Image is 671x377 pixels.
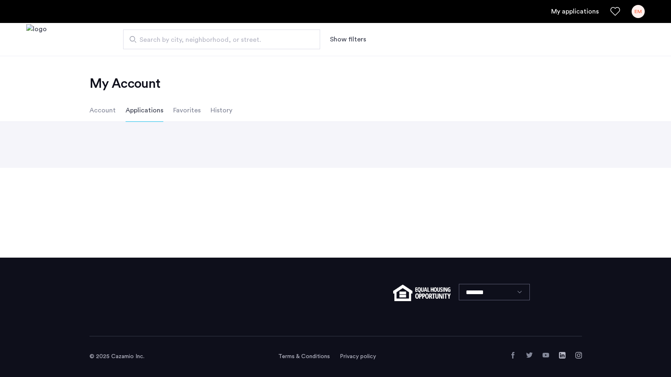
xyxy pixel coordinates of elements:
a: Favorites [610,7,620,16]
span: © 2025 Cazamio Inc. [89,354,144,359]
a: Instagram [575,352,582,359]
a: My application [551,7,599,16]
div: EM [632,5,645,18]
span: Search by city, neighborhood, or street. [140,35,297,45]
img: equal-housing.png [393,285,450,301]
a: Terms and conditions [278,352,330,361]
a: Facebook [510,352,516,359]
h2: My Account [89,75,582,92]
a: YouTube [543,352,549,359]
input: Apartment Search [123,30,320,49]
li: History [211,99,232,122]
li: Favorites [173,99,201,122]
a: Privacy policy [340,352,376,361]
li: Applications [126,99,163,122]
img: logo [26,24,47,55]
a: Cazamio logo [26,24,47,55]
select: Language select [459,284,530,300]
button: Show or hide filters [330,34,366,44]
li: Account [89,99,116,122]
a: Twitter [526,352,533,359]
a: LinkedIn [559,352,566,359]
